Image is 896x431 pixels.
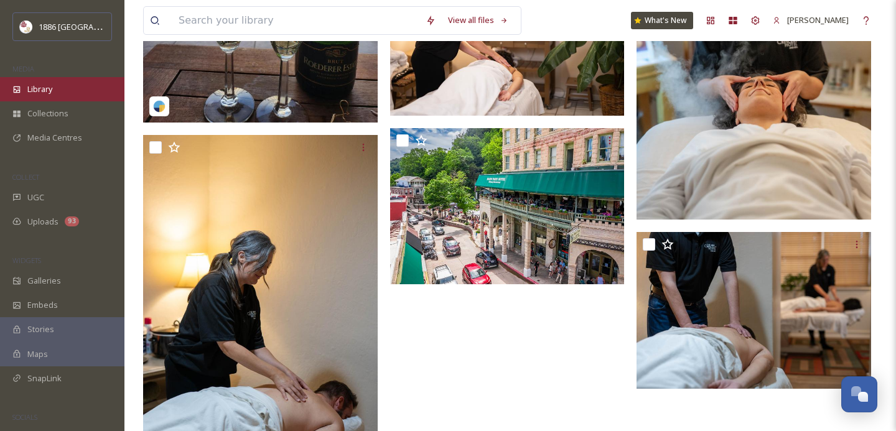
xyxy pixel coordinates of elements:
[153,100,166,113] img: snapsea-logo.png
[637,232,871,389] img: 196_Crescent_Spa_web_onionstudio.jpg
[12,256,41,265] span: WIDGETS
[27,373,62,384] span: SnapLink
[20,21,32,33] img: logos.png
[631,12,693,29] a: What's New
[390,128,625,285] img: DJI_0425-edit.jpg
[12,412,37,422] span: SOCIALS
[767,8,855,32] a: [PERSON_NAME]
[65,216,79,226] div: 93
[27,323,54,335] span: Stories
[27,216,58,228] span: Uploads
[12,172,39,182] span: COLLECT
[787,14,849,25] span: [PERSON_NAME]
[442,8,515,32] a: View all files
[27,192,44,203] span: UGC
[27,132,82,144] span: Media Centres
[172,7,419,34] input: Search your library
[39,21,137,32] span: 1886 [GEOGRAPHIC_DATA]
[27,348,48,360] span: Maps
[27,83,52,95] span: Library
[841,376,877,412] button: Open Chat
[27,299,58,311] span: Embeds
[27,275,61,287] span: Galleries
[27,108,68,119] span: Collections
[12,64,34,73] span: MEDIA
